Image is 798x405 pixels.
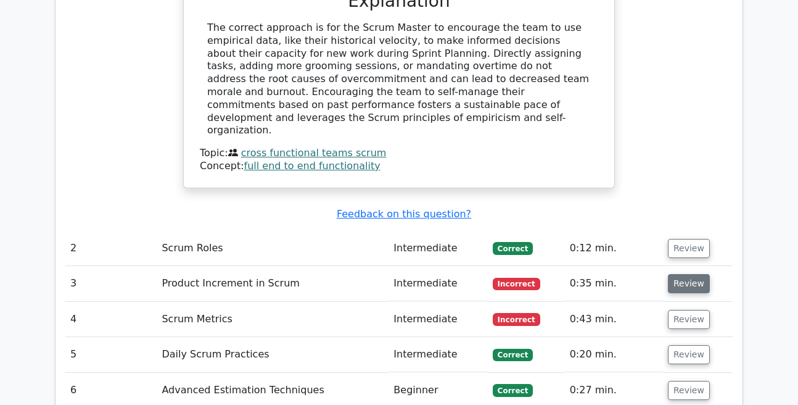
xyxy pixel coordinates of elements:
span: Incorrect [493,278,540,290]
button: Review [668,239,710,258]
button: Review [668,345,710,364]
span: Correct [493,242,533,254]
td: Product Increment in Scrum [157,266,389,301]
span: Correct [493,349,533,361]
td: Intermediate [389,337,487,372]
button: Review [668,310,710,329]
div: Topic: [200,147,598,160]
td: 0:12 min. [565,231,663,266]
button: Review [668,381,710,400]
td: 0:43 min. [565,302,663,337]
td: 2 [65,231,157,266]
a: cross functional teams scrum [241,147,387,159]
span: Incorrect [493,313,540,325]
td: 0:20 min. [565,337,663,372]
td: Scrum Metrics [157,302,389,337]
td: Intermediate [389,302,487,337]
a: full end to end functionality [244,160,380,172]
div: Concept: [200,160,598,173]
td: 0:35 min. [565,266,663,301]
td: Scrum Roles [157,231,389,266]
td: Daily Scrum Practices [157,337,389,372]
td: Intermediate [389,231,487,266]
span: Correct [493,384,533,396]
td: 5 [65,337,157,372]
td: Intermediate [389,266,487,301]
td: 3 [65,266,157,301]
td: 4 [65,302,157,337]
button: Review [668,274,710,293]
div: The correct approach is for the Scrum Master to encourage the team to use empirical data, like th... [207,22,591,137]
a: Feedback on this question? [337,208,471,220]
